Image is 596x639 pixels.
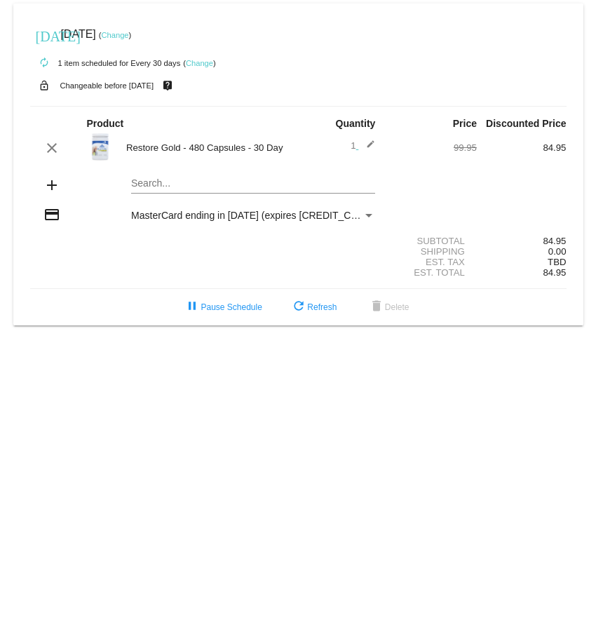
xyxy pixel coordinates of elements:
[368,299,385,316] mat-icon: delete
[358,140,375,156] mat-icon: edit
[453,118,477,129] strong: Price
[36,55,53,72] mat-icon: autorenew
[30,59,181,67] small: 1 item scheduled for Every 30 days
[290,299,307,316] mat-icon: refresh
[486,118,566,129] strong: Discounted Price
[119,142,298,153] div: Restore Gold - 480 Capsules - 30 Day
[36,27,53,43] mat-icon: [DATE]
[86,118,123,129] strong: Product
[387,257,477,267] div: Est. Tax
[477,142,567,153] div: 84.95
[184,302,262,312] span: Pause Schedule
[184,299,201,316] mat-icon: pause
[131,178,375,189] input: Search...
[172,295,273,320] button: Pause Schedule
[131,210,375,221] mat-select: Payment Method
[60,81,154,90] small: Changeable before [DATE]
[351,140,375,151] span: 1
[387,236,477,246] div: Subtotal
[387,142,477,153] div: 99.95
[183,59,216,67] small: ( )
[543,267,566,278] span: 84.95
[357,295,421,320] button: Delete
[548,257,566,267] span: TBD
[336,118,376,129] strong: Quantity
[477,236,567,246] div: 84.95
[131,210,407,221] span: MasterCard ending in [DATE] (expires [CREDIT_CARD_DATA])
[387,267,477,278] div: Est. Total
[43,206,60,223] mat-icon: credit_card
[387,246,477,257] div: Shipping
[101,31,128,39] a: Change
[368,302,409,312] span: Delete
[43,177,60,194] mat-icon: add
[36,76,53,95] mat-icon: lock_open
[186,59,213,67] a: Change
[43,140,60,156] mat-icon: clear
[99,31,132,39] small: ( )
[279,295,348,320] button: Refresh
[548,246,567,257] span: 0.00
[159,76,176,95] mat-icon: live_help
[290,302,337,312] span: Refresh
[60,28,95,40] span: [DATE]
[86,133,114,161] img: Restore-Gold.jpg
